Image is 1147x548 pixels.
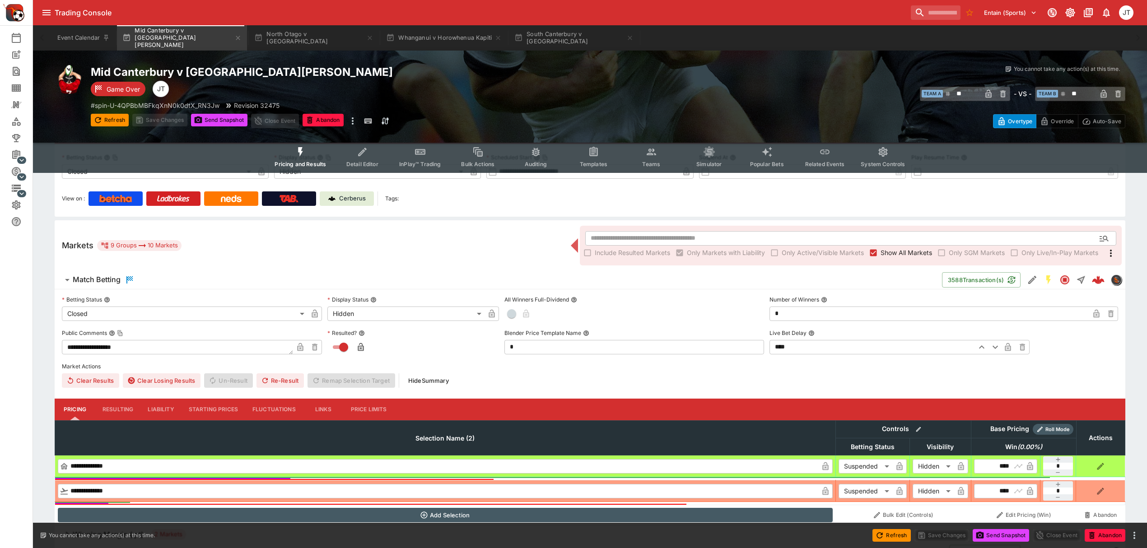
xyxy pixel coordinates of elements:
button: Betting Status [104,297,110,303]
button: Number of Winners [821,297,827,303]
div: 16ef2cfd-5512-4609-99e7-4e3e76859b57 [1092,274,1105,286]
button: more [1129,530,1140,541]
button: South Canterbury v [GEOGRAPHIC_DATA] [509,25,639,51]
p: Revision 32475 [234,101,280,110]
div: Management [11,149,36,160]
svg: Closed [1059,274,1070,285]
span: System Controls [861,161,905,167]
a: 16ef2cfd-5512-4609-99e7-4e3e76859b57 [1089,271,1107,289]
p: Resulted? [327,329,357,337]
div: Event Calendar [11,33,36,43]
p: Copy To Clipboard [91,101,219,110]
span: Mark an event as closed and abandoned. [303,115,343,124]
a: Cerberus [320,191,374,206]
button: 3588Transaction(s) [942,272,1021,288]
button: Abandon [303,114,343,126]
button: Fluctuations [245,399,303,420]
span: Selection Name (2) [406,433,485,444]
button: Resulting [95,399,140,420]
button: SGM Enabled [1040,272,1057,288]
img: Betcha [99,195,132,202]
button: Abandon [1079,508,1122,522]
span: Re-Result [256,373,304,388]
div: sportingsolutions [1111,274,1122,285]
label: View on : [62,191,85,206]
button: Straight [1073,272,1089,288]
span: Only Markets with Liability [687,248,765,257]
button: Links [303,399,344,420]
button: HideSummary [403,373,454,388]
h2: Copy To Clipboard [91,65,608,79]
span: Teams [642,161,660,167]
span: Team B [1037,90,1058,98]
div: System Settings [11,200,36,210]
button: Send Snapshot [973,529,1029,542]
div: Start From [993,114,1125,128]
span: Roll Mode [1042,426,1073,433]
label: Tags: [385,191,399,206]
button: Refresh [872,529,910,542]
button: Open [1096,230,1112,246]
div: Tournaments [11,133,36,144]
div: 9 Groups 10 Markets [101,240,178,251]
em: ( 0.00 %) [1017,441,1042,452]
p: Display Status [327,296,368,303]
span: Visibility [917,441,964,452]
div: Help & Support [11,216,36,227]
span: Templates [580,161,607,167]
button: Bulk Edit (Controls) [838,508,968,522]
button: Mid Canterbury v [GEOGRAPHIC_DATA][PERSON_NAME] [117,25,247,51]
span: Related Events [805,161,844,167]
button: Send Snapshot [191,114,247,126]
img: TabNZ [280,195,298,202]
button: Edit Detail [1024,272,1040,288]
th: Controls [835,420,971,438]
p: Public Comments [62,329,107,337]
span: Pricing and Results [275,161,326,167]
div: Hidden [327,307,485,321]
button: Connected to PK [1044,5,1060,21]
button: Refresh [91,114,129,126]
button: Clear Losing Results [123,373,200,388]
button: Notifications [1098,5,1114,21]
img: sportingsolutions [1111,275,1121,285]
div: Infrastructure [11,183,36,194]
span: Only Active/Visible Markets [782,248,864,257]
button: Auto-Save [1078,114,1125,128]
p: Blender Price Template Name [504,329,581,337]
span: Include Resulted Markets [595,248,670,257]
span: Auditing [525,161,547,167]
button: more [347,114,358,128]
div: New Event [11,49,36,60]
div: Closed [62,307,308,321]
button: Toggle light/dark mode [1062,5,1078,21]
img: Cerberus [328,195,336,202]
span: Only Live/In-Play Markets [1021,248,1098,257]
div: Base Pricing [987,423,1033,435]
p: Auto-Save [1093,116,1121,126]
div: Search [11,66,36,77]
h6: Match Betting [73,275,121,284]
p: Game Over [107,84,140,94]
label: Market Actions [62,360,1118,373]
p: Override [1051,116,1074,126]
button: Clear Results [62,373,119,388]
h5: Markets [62,240,93,251]
button: Blender Price Template Name [583,330,589,336]
span: Only SGM Markets [949,248,1005,257]
span: Team A [922,90,943,98]
span: Popular Bets [750,161,784,167]
span: Simulator [696,161,722,167]
p: All Winners Full-Dividend [504,296,569,303]
p: You cannot take any action(s) at this time. [49,531,155,539]
button: Joshua Thomson [1116,3,1136,23]
span: Bulk Actions [461,161,494,167]
div: Hidden [913,459,954,474]
div: Event type filters [267,141,912,173]
p: Number of Winners [769,296,819,303]
button: No Bookmarks [962,5,977,20]
p: Live Bet Delay [769,329,807,337]
button: Whanganui v Horowhenua Kapiti [381,25,507,51]
button: open drawer [38,5,55,21]
p: Cerberus [339,194,366,203]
